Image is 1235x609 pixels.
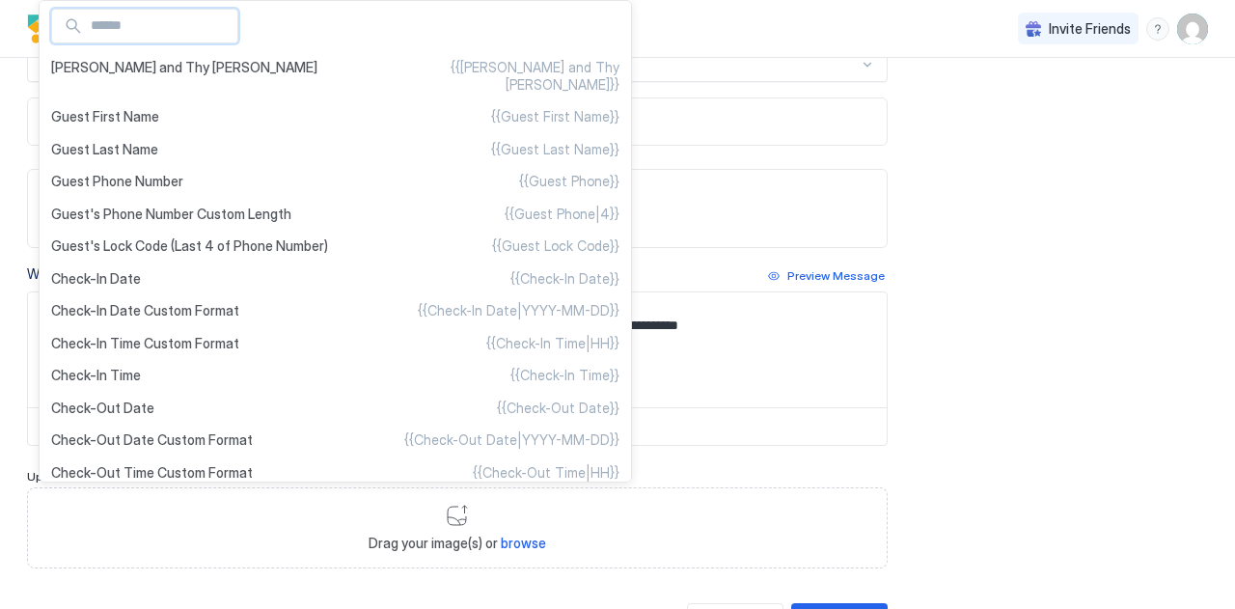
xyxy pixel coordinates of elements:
[510,367,619,384] span: {{Check-In Time}}
[492,237,619,255] span: {{Guest Lock Code}}
[497,400,619,417] span: {{Check-Out Date}}
[51,173,183,190] span: Guest Phone Number
[51,237,328,255] span: Guest's Lock Code (Last 4 of Phone Number)
[83,10,237,42] input: Input Field
[519,173,619,190] span: {{Guest Phone}}
[51,59,317,93] span: [PERSON_NAME] and Thy [PERSON_NAME]
[51,206,291,223] span: Guest's Phone Number Custom Length
[505,206,619,223] span: {{Guest Phone|4}}
[51,335,239,352] span: Check-In Time Custom Format
[51,302,239,319] span: Check-In Date Custom Format
[418,302,619,319] span: {{Check-In Date|YYYY-MM-DD}}
[491,141,619,158] span: {{Guest Last Name}}
[404,431,619,449] span: {{Check-Out Date|YYYY-MM-DD}}
[51,431,253,449] span: Check-Out Date Custom Format
[51,141,158,158] span: Guest Last Name
[473,464,619,482] span: {{Check-Out Time|HH}}
[491,108,619,125] span: {{Guest First Name}}
[336,59,620,93] span: {{[PERSON_NAME] and Thy [PERSON_NAME]}}
[51,108,159,125] span: Guest First Name
[51,270,141,288] span: Check-In Date
[51,464,253,482] span: Check-Out Time Custom Format
[51,400,154,417] span: Check-Out Date
[486,335,619,352] span: {{Check-In Time|HH}}
[51,367,141,384] span: Check-In Time
[510,270,619,288] span: {{Check-In Date}}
